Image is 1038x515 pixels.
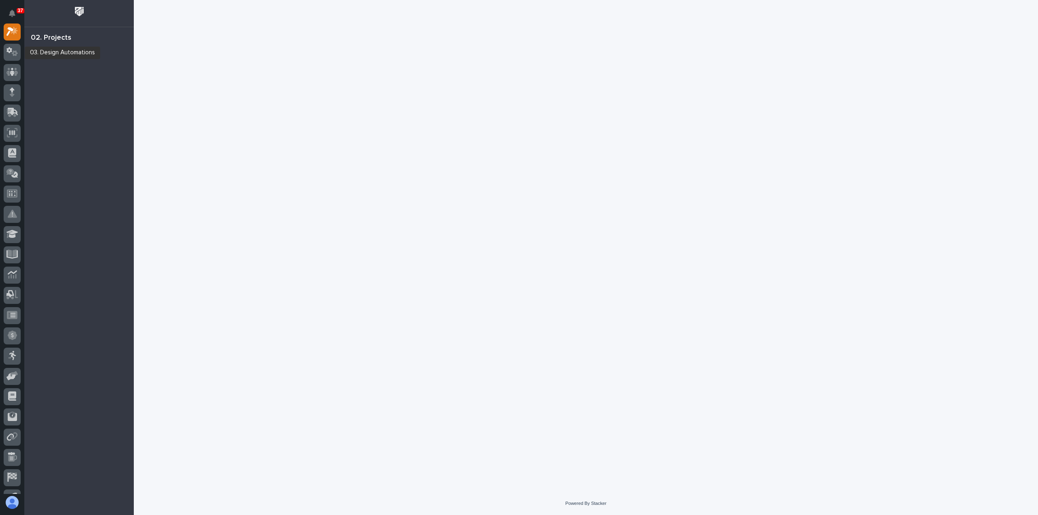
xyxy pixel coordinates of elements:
[565,501,606,506] a: Powered By Stacker
[4,494,21,511] button: users-avatar
[10,10,21,23] div: Notifications37
[72,4,87,19] img: Workspace Logo
[31,34,71,43] div: 02. Projects
[4,5,21,22] button: Notifications
[18,8,23,13] p: 37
